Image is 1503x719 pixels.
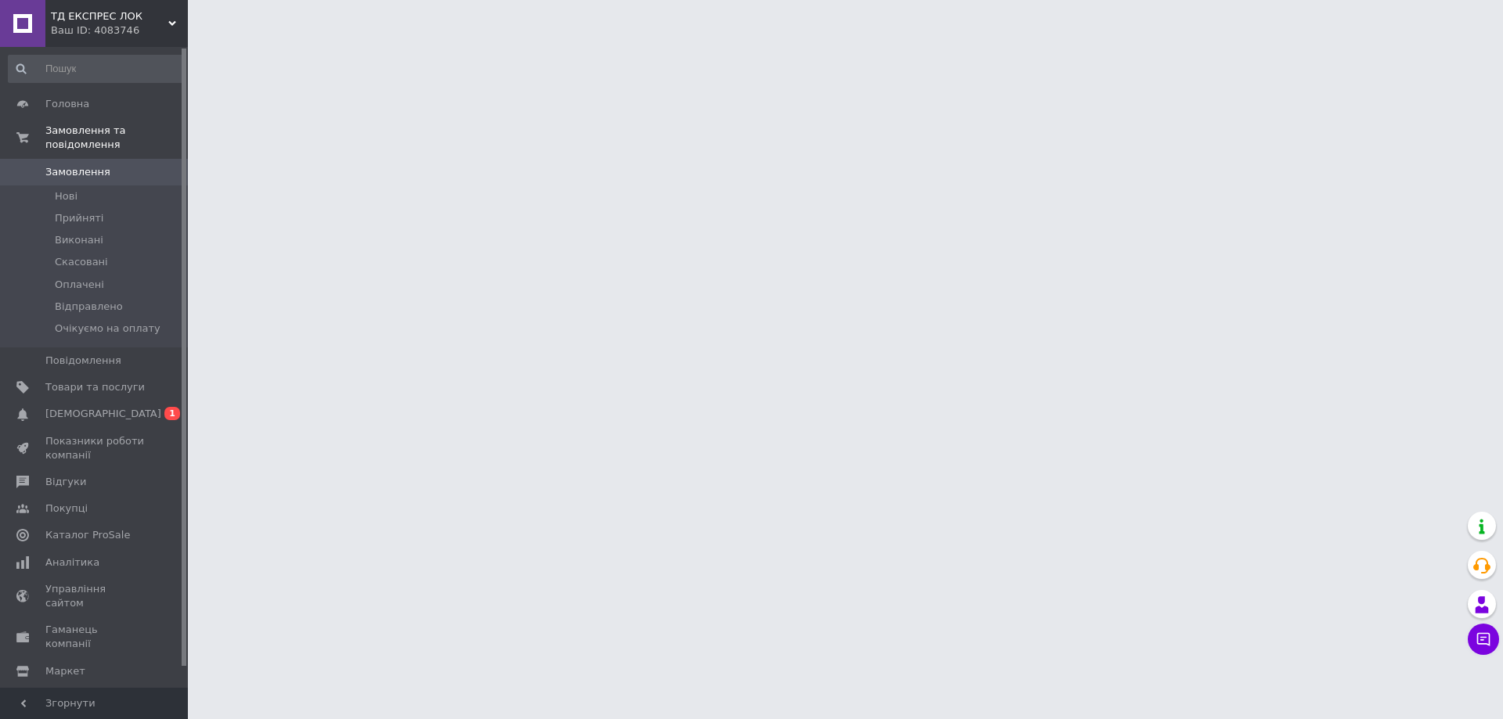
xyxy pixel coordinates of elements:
[55,211,103,225] span: Прийняті
[55,189,77,203] span: Нові
[45,475,86,489] span: Відгуки
[45,555,99,570] span: Аналітика
[45,97,89,111] span: Головна
[45,582,145,610] span: Управління сайтом
[164,407,180,420] span: 1
[45,380,145,394] span: Товари та послуги
[8,55,185,83] input: Пошук
[55,300,123,314] span: Відправлено
[55,278,104,292] span: Оплачені
[55,322,160,336] span: Очікуємо на оплату
[55,233,103,247] span: Виконані
[51,9,168,23] span: ТД ЕКСПРЕС ЛОК
[45,165,110,179] span: Замовлення
[51,23,188,38] div: Ваш ID: 4083746
[45,124,188,152] span: Замовлення та повідомлення
[45,528,130,542] span: Каталог ProSale
[55,255,108,269] span: Скасовані
[45,354,121,368] span: Повідомлення
[45,623,145,651] span: Гаманець компанії
[45,434,145,462] span: Показники роботи компанії
[1468,624,1499,655] button: Чат з покупцем
[45,407,161,421] span: [DEMOGRAPHIC_DATA]
[45,502,88,516] span: Покупці
[45,664,85,678] span: Маркет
